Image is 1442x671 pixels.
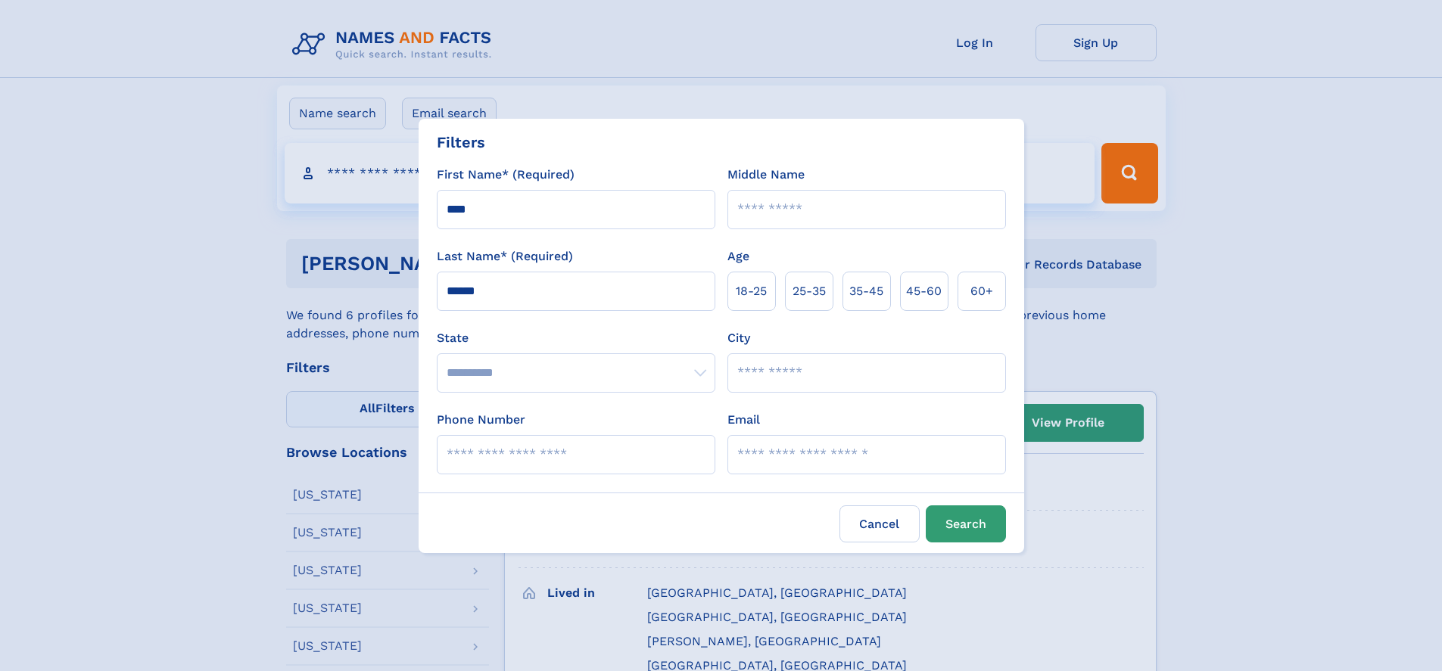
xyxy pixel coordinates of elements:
button: Search [926,505,1006,542]
span: 45‑60 [906,282,942,300]
label: Cancel [839,505,920,542]
span: 35‑45 [849,282,883,300]
label: Last Name* (Required) [437,247,573,266]
label: Age [727,247,749,266]
label: State [437,329,715,347]
label: Phone Number [437,411,525,429]
label: Middle Name [727,166,805,184]
span: 60+ [970,282,993,300]
label: Email [727,411,760,429]
div: Filters [437,131,485,154]
label: First Name* (Required) [437,166,575,184]
span: 25‑35 [793,282,826,300]
span: 18‑25 [736,282,767,300]
label: City [727,329,750,347]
